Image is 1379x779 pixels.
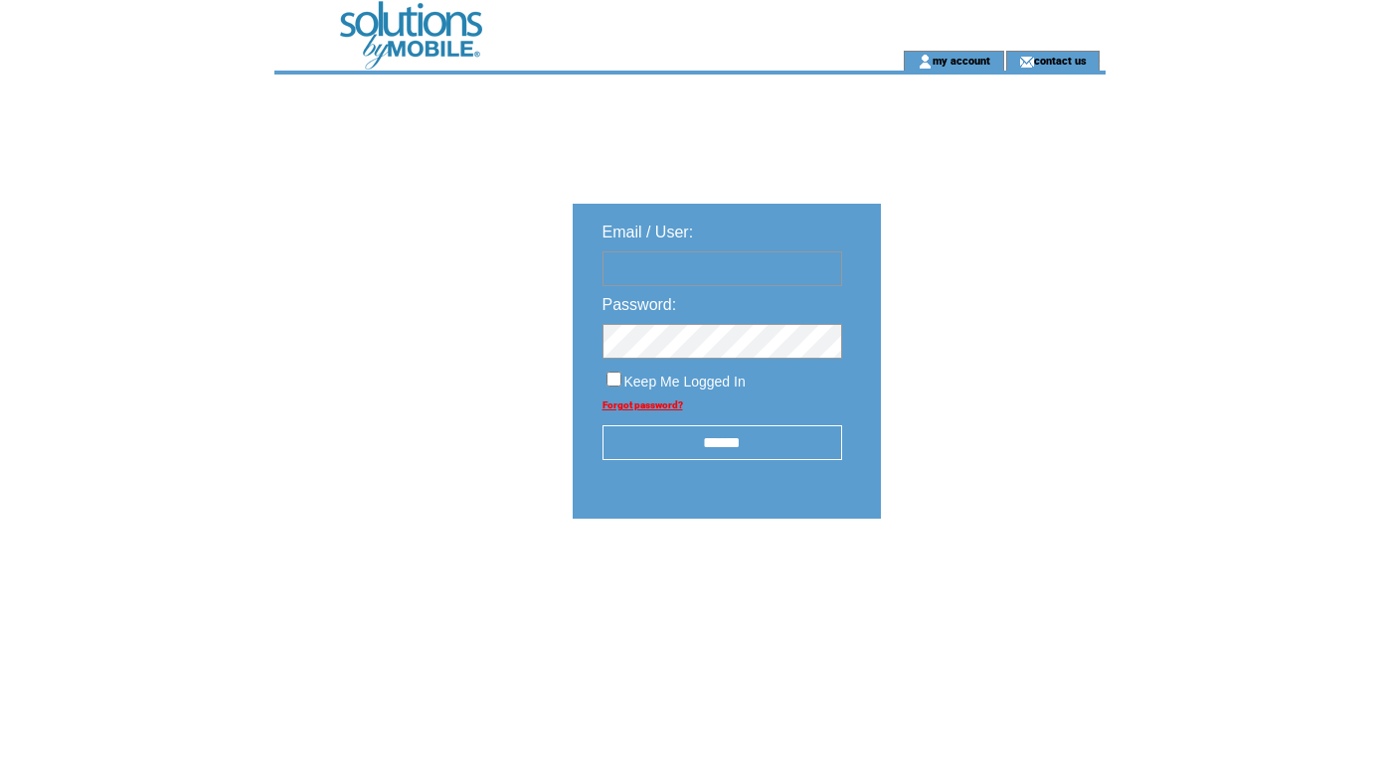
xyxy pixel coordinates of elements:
span: Keep Me Logged In [624,374,746,389]
img: transparent.png [939,568,1038,593]
a: my account [933,54,990,67]
a: contact us [1034,54,1087,67]
img: account_icon.gif [918,54,933,70]
span: Password: [603,296,677,313]
a: Forgot password? [603,399,683,410]
span: Email / User: [603,224,694,240]
img: contact_us_icon.gif [1019,54,1034,70]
